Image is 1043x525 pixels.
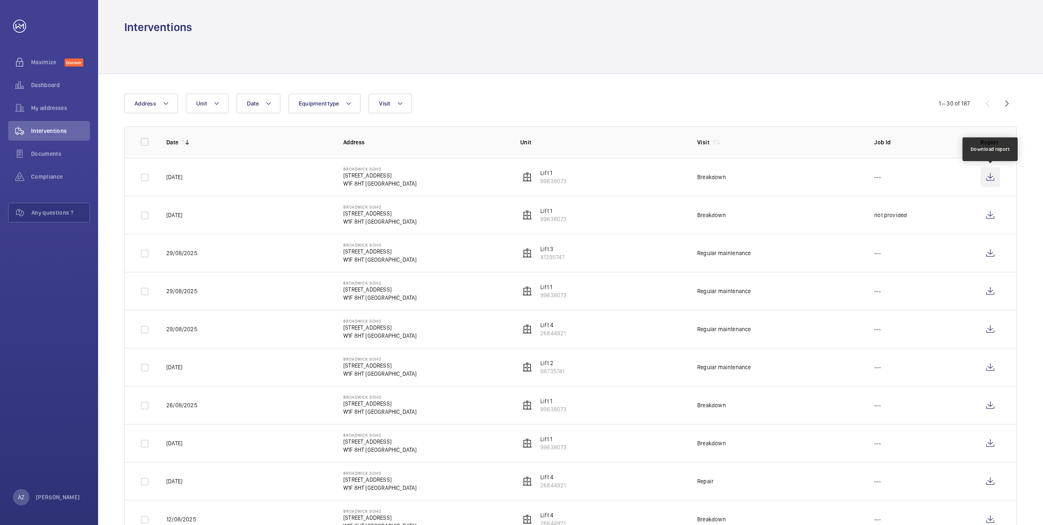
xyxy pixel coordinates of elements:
[166,325,197,333] p: 29/08/2025
[540,215,566,223] p: 99638073
[540,253,564,261] p: 41395747
[196,100,207,107] span: Unit
[31,209,90,217] span: Any questions ?
[31,150,90,158] span: Documents
[697,439,726,447] div: Breakdown
[343,476,417,484] p: [STREET_ADDRESS]
[874,249,881,257] p: ---
[540,405,566,413] p: 99638073
[31,127,90,135] span: Interventions
[540,207,566,215] p: Lift 1
[343,370,417,378] p: W1F 8HT [GEOGRAPHIC_DATA]
[247,100,259,107] span: Date
[166,477,182,485] p: [DATE]
[343,285,417,294] p: [STREET_ADDRESS]
[343,166,417,171] p: Broadwick Soho
[343,280,417,285] p: Broadwick Soho
[166,401,197,409] p: 26/08/2025
[874,477,881,485] p: ---
[522,400,532,410] img: elevator.svg
[343,471,417,476] p: Broadwick Soho
[31,104,90,112] span: My addresses
[540,169,566,177] p: Lift 1
[237,94,280,113] button: Date
[369,94,412,113] button: Visit
[166,439,182,447] p: [DATE]
[540,291,566,299] p: 99638073
[343,209,417,218] p: [STREET_ADDRESS]
[540,435,566,443] p: Lift 1
[522,210,532,220] img: elevator.svg
[343,484,417,492] p: W1F 8HT [GEOGRAPHIC_DATA]
[697,515,726,523] div: Breakdown
[522,438,532,448] img: elevator.svg
[31,173,90,181] span: Compliance
[166,363,182,371] p: [DATE]
[124,20,192,35] h1: Interventions
[124,94,178,113] button: Address
[874,287,881,295] p: ---
[697,477,714,485] div: Repair
[343,408,417,416] p: W1F 8HT [GEOGRAPHIC_DATA]
[697,363,751,371] div: Regular maintenance
[343,395,417,399] p: Broadwick Soho
[343,437,417,446] p: [STREET_ADDRESS]
[343,294,417,302] p: W1F 8HT [GEOGRAPHIC_DATA]
[939,99,970,108] div: 1 – 30 of 187
[343,361,417,370] p: [STREET_ADDRESS]
[697,249,751,257] div: Regular maintenance
[874,363,881,371] p: ---
[540,321,566,329] p: Lift 4
[343,204,417,209] p: Broadwick Soho
[522,362,532,372] img: elevator.svg
[31,58,65,66] span: Maximize
[540,245,564,253] p: Lift 3
[874,515,881,523] p: ---
[540,473,566,481] p: Lift 4
[540,329,566,337] p: 26844921
[697,138,710,146] p: Visit
[540,283,566,291] p: Lift 1
[540,481,566,489] p: 26844921
[343,179,417,188] p: W1F 8HT [GEOGRAPHIC_DATA]
[540,177,566,185] p: 99638073
[874,401,881,409] p: ---
[522,324,532,334] img: elevator.svg
[540,359,564,367] p: Lift 2
[343,242,417,247] p: Broadwick Soho
[31,81,90,89] span: Dashboard
[18,493,25,501] p: AZ
[343,218,417,226] p: W1F 8HT [GEOGRAPHIC_DATA]
[697,401,726,409] div: Breakdown
[874,173,881,181] p: ---
[343,332,417,340] p: W1F 8HT [GEOGRAPHIC_DATA]
[343,509,417,514] p: Broadwick Soho
[36,493,80,501] p: [PERSON_NAME]
[697,325,751,333] div: Regular maintenance
[343,256,417,264] p: W1F 8HT [GEOGRAPHIC_DATA]
[343,514,417,522] p: [STREET_ADDRESS]
[874,325,881,333] p: ---
[343,399,417,408] p: [STREET_ADDRESS]
[522,172,532,182] img: elevator.svg
[697,173,726,181] div: Breakdown
[343,446,417,454] p: W1F 8HT [GEOGRAPHIC_DATA]
[166,211,182,219] p: [DATE]
[289,94,361,113] button: Equipment type
[540,511,566,519] p: Lift 4
[522,514,532,524] img: elevator.svg
[874,211,907,219] p: not provided
[343,323,417,332] p: [STREET_ADDRESS]
[166,249,197,257] p: 29/08/2025
[874,138,967,146] p: Job Id
[343,247,417,256] p: [STREET_ADDRESS]
[343,433,417,437] p: Broadwick Soho
[166,515,196,523] p: 12/08/2025
[522,248,532,258] img: elevator.svg
[343,171,417,179] p: [STREET_ADDRESS]
[299,100,339,107] span: Equipment type
[343,319,417,323] p: Broadwick Soho
[697,287,751,295] div: Regular maintenance
[166,287,197,295] p: 29/08/2025
[186,94,228,113] button: Unit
